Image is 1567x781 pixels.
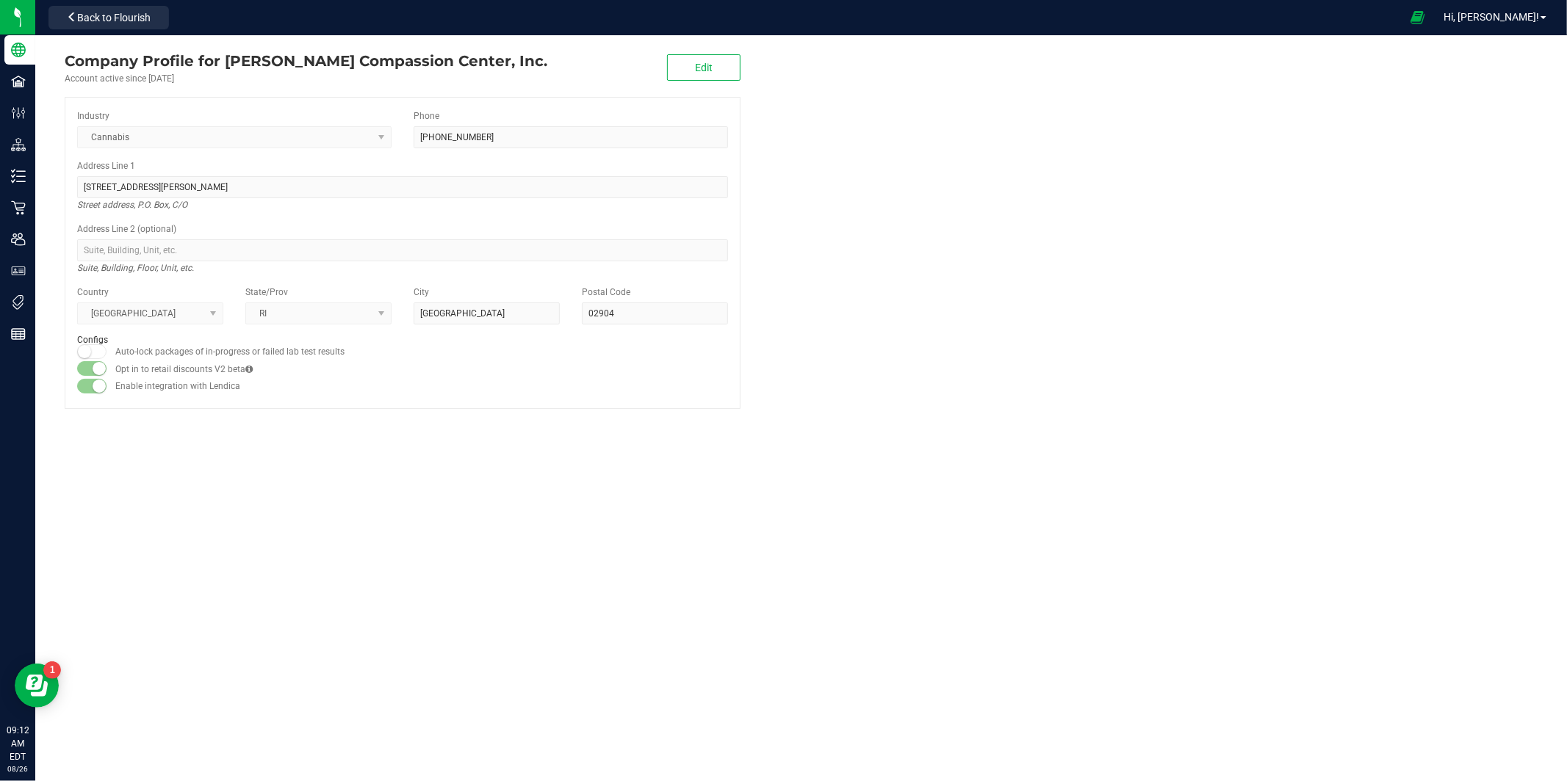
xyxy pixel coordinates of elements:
[77,286,109,299] label: Country
[77,259,194,277] i: Suite, Building, Floor, Unit, etc.
[11,327,26,341] inline-svg: Reports
[11,106,26,120] inline-svg: Configuration
[11,295,26,310] inline-svg: Tags
[414,302,560,324] input: City
[414,126,728,148] input: (123) 456-7890
[414,286,429,299] label: City
[11,43,26,57] inline-svg: Company
[582,302,728,324] input: Postal Code
[77,12,151,23] span: Back to Flourish
[43,661,61,679] iframe: Resource center unread badge
[7,763,29,774] p: 08/26
[414,109,439,123] label: Phone
[15,664,59,708] iframe: Resource center
[48,6,169,29] button: Back to Flourish
[11,200,26,215] inline-svg: Retail
[11,137,26,152] inline-svg: Distribution
[115,379,240,393] label: Enable integration with Lendica
[695,62,713,73] span: Edit
[11,74,26,89] inline-svg: Facilities
[1444,11,1539,23] span: Hi, [PERSON_NAME]!
[77,335,728,345] h2: Configs
[582,286,630,299] label: Postal Code
[245,286,288,299] label: State/Prov
[77,239,728,261] input: Suite, Building, Unit, etc.
[7,724,29,763] p: 09:12 AM EDT
[667,54,741,81] button: Edit
[115,345,345,358] label: Auto-lock packages of in-progress or failed lab test results
[11,169,26,184] inline-svg: Inventory
[77,222,176,236] label: Address Line 2 (optional)
[77,176,728,198] input: Address
[1401,3,1434,32] span: Open Ecommerce Menu
[65,72,547,85] div: Account active since [DATE]
[11,264,26,278] inline-svg: User Roles
[77,109,109,123] label: Industry
[115,363,253,376] label: Opt in to retail discounts V2 beta
[11,232,26,247] inline-svg: Users
[65,50,547,72] div: Thomas C. Slater Compassion Center, Inc.
[77,196,187,214] i: Street address, P.O. Box, C/O
[77,159,135,172] label: Address Line 1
